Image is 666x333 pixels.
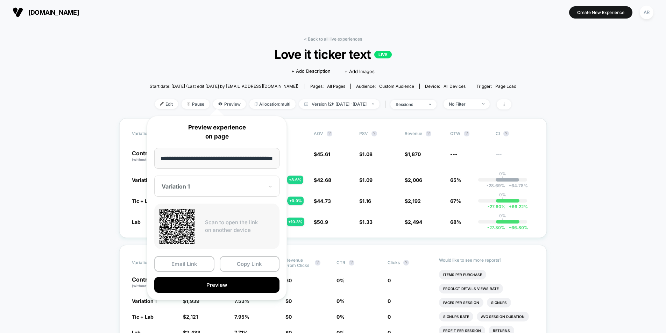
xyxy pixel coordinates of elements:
img: end [372,103,374,105]
span: OTW [450,131,489,136]
span: $ [314,151,330,157]
span: $ [405,219,422,225]
p: LIVE [374,51,392,58]
span: Variation 1 [132,298,157,304]
p: | [502,218,503,224]
span: (without changes) [132,284,163,288]
span: 2,192 [408,198,421,204]
span: Clicks [388,260,400,265]
button: ? [403,260,409,265]
span: 1,870 [408,151,421,157]
span: 66.80 % [505,225,528,230]
span: Lab [132,219,141,225]
span: Variation 1 [132,177,157,183]
span: $ [359,219,373,225]
span: $ [405,198,421,204]
div: + 9.9 % [288,197,304,205]
img: Visually logo [13,7,23,17]
span: -27.30 % [487,225,505,230]
button: Email Link [154,256,214,272]
button: ? [503,131,509,136]
span: 2,006 [408,177,422,183]
span: | [383,99,390,109]
button: ? [315,260,320,265]
img: end [429,104,431,105]
button: AR [638,5,656,20]
div: sessions [396,102,424,107]
span: + Add Images [345,69,375,74]
span: 1.09 [362,177,373,183]
div: AR [640,6,653,19]
p: Preview experience on page [154,123,279,141]
span: Variation [132,257,170,268]
button: ? [426,131,431,136]
span: Allocation: multi [249,99,296,109]
span: -27.60 % [488,204,505,209]
span: 65% [450,177,461,183]
span: 67% [450,198,461,204]
span: all pages [327,84,345,89]
p: | [502,197,503,203]
span: 66.22 % [505,204,528,209]
span: + Add Description [291,68,331,75]
span: 0 [388,314,391,320]
span: + [509,183,511,188]
span: + [509,204,512,209]
button: Preview [154,277,279,293]
span: all devices [444,84,466,89]
span: 7.95 % [234,314,249,320]
img: rebalance [255,102,257,106]
img: end [187,102,190,106]
span: Custom Audience [379,84,414,89]
span: 1.08 [362,151,373,157]
button: Copy Link [220,256,280,272]
li: Items Per Purchase [439,270,486,279]
span: CTR [336,260,345,265]
img: calendar [304,102,308,106]
span: 0 % [336,277,345,283]
span: Version (2): [DATE] - [DATE] [299,99,380,109]
span: 0 % [336,314,345,320]
p: Would like to see more reports? [439,257,534,263]
span: 1.33 [362,219,373,225]
span: PSV [359,131,368,136]
p: 0% [499,192,506,197]
span: + [509,225,511,230]
span: $ [405,177,422,183]
span: Preview [213,99,246,109]
span: $ [285,314,292,320]
img: edit [160,102,164,106]
button: ? [349,260,354,265]
span: Variation [132,131,170,136]
button: ? [464,131,469,136]
div: Audience: [356,84,414,89]
span: 64.78 % [505,183,528,188]
span: 44.73 [317,198,331,204]
span: 42.68 [317,177,331,183]
span: 50.9 [317,219,328,225]
span: Page Load [495,84,516,89]
span: AOV [314,131,323,136]
span: Edit [155,99,178,109]
span: $ [314,219,328,225]
div: + 10.3 % [286,218,304,226]
span: Love it ticker text [168,47,498,62]
p: 0% [499,213,506,218]
span: 2,494 [408,219,422,225]
span: $ [359,177,373,183]
span: Device: [419,84,471,89]
span: (without changes) [132,157,163,162]
span: 0 % [336,298,345,304]
span: --- [496,152,534,162]
li: Signups Rate [439,312,473,321]
span: 0 [388,277,391,283]
button: ? [327,131,332,136]
p: Scan to open the link on another device [205,219,274,234]
span: Revenue [405,131,422,136]
p: | [502,176,503,182]
p: Control [132,277,176,289]
span: $ [359,198,371,204]
button: ? [371,131,377,136]
span: Revenue From Clicks [285,257,311,268]
span: $ [183,314,198,320]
